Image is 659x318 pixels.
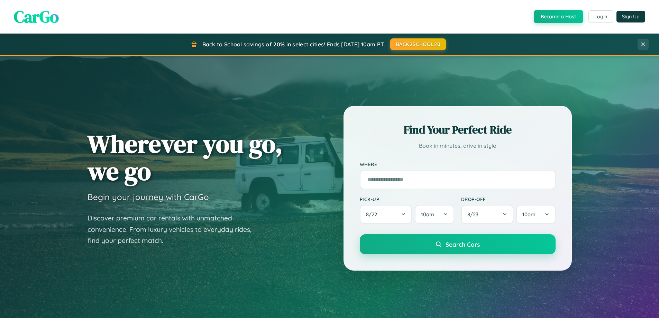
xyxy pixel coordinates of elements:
button: Become a Host [534,10,583,23]
span: 10am [421,211,434,218]
span: Back to School savings of 20% in select cities! Ends [DATE] 10am PT. [202,41,385,48]
button: Search Cars [360,234,556,254]
h1: Wherever you go, we go [88,130,283,185]
span: CarGo [14,5,59,28]
label: Where [360,161,556,167]
button: BACK2SCHOOL20 [390,38,446,50]
label: Drop-off [461,196,556,202]
span: 10am [522,211,536,218]
span: Search Cars [446,240,480,248]
h3: Begin your journey with CarGo [88,192,209,202]
label: Pick-up [360,196,454,202]
span: 8 / 22 [366,211,381,218]
button: 8/23 [461,205,514,224]
button: 10am [516,205,555,224]
button: 8/22 [360,205,412,224]
button: Sign Up [616,11,645,22]
button: 10am [415,205,454,224]
span: 8 / 23 [467,211,482,218]
h2: Find Your Perfect Ride [360,122,556,137]
p: Book in minutes, drive in style [360,141,556,151]
p: Discover premium car rentals with unmatched convenience. From luxury vehicles to everyday rides, ... [88,212,260,246]
button: Login [588,10,613,23]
